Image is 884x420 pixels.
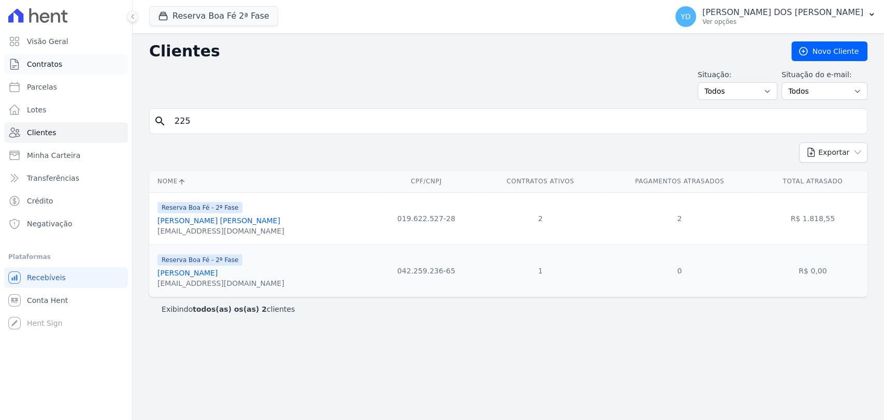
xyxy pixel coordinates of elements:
span: Conta Hent [27,295,68,306]
a: Crédito [4,191,128,211]
th: Contratos Ativos [480,171,601,192]
a: Recebíveis [4,267,128,288]
a: [PERSON_NAME] [PERSON_NAME] [157,216,280,225]
span: Reserva Boa Fé - 2ª Fase [157,254,242,266]
a: Clientes [4,122,128,143]
th: CPF/CNPJ [373,171,480,192]
a: Minha Carteira [4,145,128,166]
span: Lotes [27,105,47,115]
button: Exportar [799,142,867,163]
th: Total Atrasado [758,171,867,192]
input: Buscar por nome, CPF ou e-mail [168,111,863,132]
span: Minha Carteira [27,150,80,161]
span: Parcelas [27,82,57,92]
button: YD [PERSON_NAME] DOS [PERSON_NAME] Ver opções [667,2,884,31]
label: Situação do e-mail: [781,69,867,80]
a: Transferências [4,168,128,189]
button: Reserva Boa Fé 2ª Fase [149,6,278,26]
span: Crédito [27,196,53,206]
td: R$ 0,00 [758,244,867,297]
h2: Clientes [149,42,775,61]
span: Negativação [27,219,73,229]
span: YD [680,13,690,20]
span: Contratos [27,59,62,69]
i: search [154,115,166,127]
td: 2 [480,192,601,244]
b: todos(as) os(as) 2 [193,305,267,313]
a: Negativação [4,213,128,234]
p: Ver opções [702,18,863,26]
label: Situação: [698,69,777,80]
a: Conta Hent [4,290,128,311]
a: Contratos [4,54,128,75]
td: 2 [601,192,758,244]
div: Plataformas [8,251,124,263]
td: 1 [480,244,601,297]
span: Visão Geral [27,36,68,47]
span: Recebíveis [27,272,66,283]
span: Transferências [27,173,79,183]
span: Clientes [27,127,56,138]
td: 042.259.236-65 [373,244,480,297]
div: [EMAIL_ADDRESS][DOMAIN_NAME] [157,226,284,236]
a: Lotes [4,99,128,120]
td: R$ 1.818,55 [758,192,867,244]
p: [PERSON_NAME] DOS [PERSON_NAME] [702,7,863,18]
th: Nome [149,171,373,192]
div: [EMAIL_ADDRESS][DOMAIN_NAME] [157,278,284,288]
a: Visão Geral [4,31,128,52]
td: 0 [601,244,758,297]
a: [PERSON_NAME] [157,269,218,277]
a: Parcelas [4,77,128,97]
td: 019.622.527-28 [373,192,480,244]
p: Exibindo clientes [162,304,295,314]
a: Novo Cliente [791,41,867,61]
th: Pagamentos Atrasados [601,171,758,192]
span: Reserva Boa Fé - 2ª Fase [157,202,242,213]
